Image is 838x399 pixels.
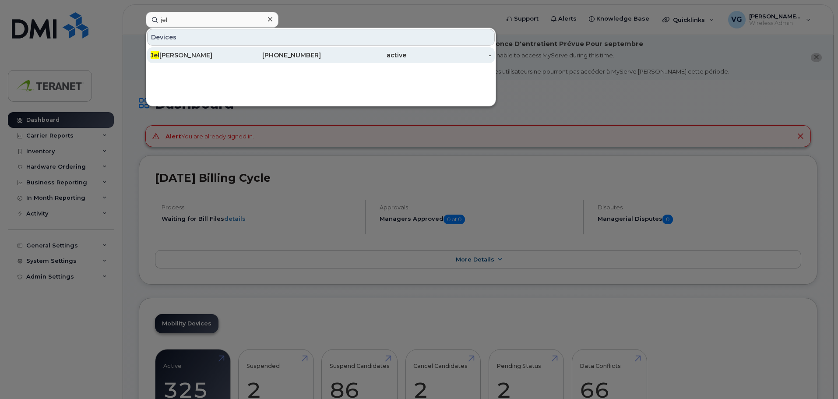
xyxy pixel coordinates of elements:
[151,51,159,59] span: Jel
[321,51,406,60] div: active
[406,51,492,60] div: -
[147,47,495,63] a: Jel[PERSON_NAME][PHONE_NUMBER]active-
[151,51,236,60] div: [PERSON_NAME]
[236,51,321,60] div: [PHONE_NUMBER]
[147,29,495,46] div: Devices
